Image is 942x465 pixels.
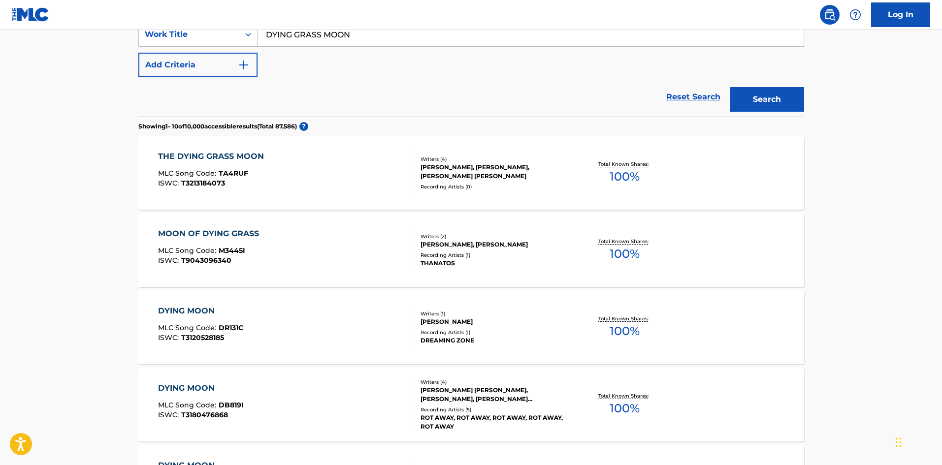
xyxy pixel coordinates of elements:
span: ISWC : [158,179,181,187]
div: [PERSON_NAME] [PERSON_NAME], [PERSON_NAME], [PERSON_NAME] [PERSON_NAME] [PERSON_NAME] [421,386,569,403]
a: Public Search [820,5,840,25]
span: 100 % [610,168,640,186]
form: Search Form [138,22,804,117]
span: DR131C [219,323,243,332]
span: MLC Song Code : [158,246,219,255]
div: Recording Artists ( 0 ) [421,183,569,190]
div: THANATOS [421,259,569,268]
p: Total Known Shares: [598,238,651,245]
div: Recording Artists ( 5 ) [421,406,569,413]
img: search [824,9,836,21]
div: Help [845,5,865,25]
div: Writers ( 2 ) [421,233,569,240]
div: Work Title [145,29,233,40]
span: MLC Song Code : [158,169,219,178]
div: ROT AWAY, ROT AWAY, ROT AWAY, ROT AWAY, ROT AWAY [421,413,569,431]
span: ISWC : [158,410,181,419]
span: DB819I [219,401,244,409]
a: MOON OF DYING GRASSMLC Song Code:M3445IISWC:T9043096340Writers (2)[PERSON_NAME], [PERSON_NAME]Rec... [138,213,804,287]
span: ISWC : [158,256,181,265]
a: Reset Search [661,86,725,108]
p: Total Known Shares: [598,392,651,400]
span: T9043096340 [181,256,231,265]
p: Showing 1 - 10 of 10,000 accessible results (Total 87,586 ) [138,122,297,131]
img: help [849,9,861,21]
div: THE DYING GRASS MOON [158,151,269,162]
div: Recording Artists ( 1 ) [421,329,569,336]
span: TA4RUF [219,169,248,178]
p: Total Known Shares: [598,160,651,168]
div: Writers ( 4 ) [421,378,569,386]
a: THE DYING GRASS MOONMLC Song Code:TA4RUFISWC:T3213184073Writers (4)[PERSON_NAME], [PERSON_NAME], ... [138,136,804,210]
img: MLC Logo [12,7,50,22]
span: M3445I [219,246,245,255]
span: ISWC : [158,333,181,342]
div: DYING MOON [158,305,243,317]
div: [PERSON_NAME] [421,317,569,326]
a: DYING MOONMLC Song Code:DR131CISWC:T3120528185Writers (1)[PERSON_NAME]Recording Artists (1)DREAMI... [138,290,804,364]
span: 100 % [610,245,640,263]
iframe: Chat Widget [893,418,942,465]
div: DREAMING ZONE [421,336,569,345]
span: MLC Song Code : [158,323,219,332]
div: DYING MOON [158,382,244,394]
div: Writers ( 4 ) [421,155,569,163]
div: Recording Artists ( 1 ) [421,251,569,259]
p: Total Known Shares: [598,315,651,322]
div: MOON OF DYING GRASS [158,228,264,240]
span: T3120528185 [181,333,224,342]
span: MLC Song Code : [158,401,219,409]
button: Search [730,87,804,112]
div: [PERSON_NAME], [PERSON_NAME] [421,240,569,249]
span: 100 % [610,400,640,417]
a: Log In [871,2,930,27]
div: Writers ( 1 ) [421,310,569,317]
span: T3213184073 [181,179,225,187]
div: Drag [896,428,902,457]
a: DYING MOONMLC Song Code:DB819IISWC:T3180476868Writers (4)[PERSON_NAME] [PERSON_NAME], [PERSON_NAM... [138,368,804,441]
span: 100 % [610,322,640,340]
img: 9d2ae6d4665cec9f34b9.svg [238,59,250,71]
button: Add Criteria [138,53,258,77]
span: T3180476868 [181,410,228,419]
span: ? [299,122,308,131]
div: [PERSON_NAME], [PERSON_NAME], [PERSON_NAME] [PERSON_NAME] [421,163,569,181]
